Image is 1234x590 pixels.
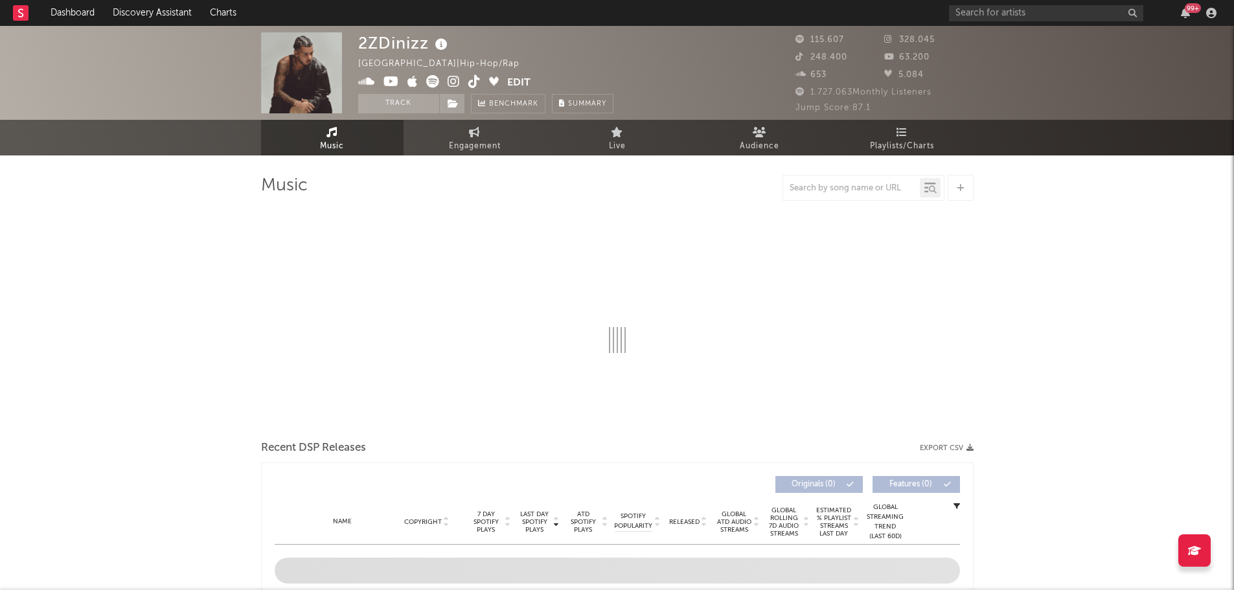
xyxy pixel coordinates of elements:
a: Audience [689,120,831,155]
button: 99+ [1181,8,1190,18]
button: Summary [552,94,613,113]
a: Playlists/Charts [831,120,974,155]
span: Features ( 0 ) [881,481,941,488]
span: 328.045 [884,36,935,44]
span: Summary [568,100,606,108]
a: Engagement [404,120,546,155]
div: Name [301,517,385,527]
span: Originals ( 0 ) [784,481,843,488]
input: Search for artists [949,5,1143,21]
span: 115.607 [795,36,844,44]
span: 248.400 [795,53,847,62]
span: Live [609,139,626,154]
span: Global Rolling 7D Audio Streams [766,506,802,538]
span: Recent DSP Releases [261,440,366,456]
span: ATD Spotify Plays [566,510,600,534]
span: Spotify Popularity [614,512,652,531]
a: Music [261,120,404,155]
span: 7 Day Spotify Plays [469,510,503,534]
span: Global ATD Audio Streams [716,510,752,534]
button: Features(0) [873,476,960,493]
span: Audience [740,139,779,154]
span: Benchmark [489,96,538,112]
div: Global Streaming Trend (Last 60D) [866,503,905,541]
button: Track [358,94,439,113]
span: Copyright [404,518,442,526]
span: 5.084 [884,71,924,79]
span: 1.727.063 Monthly Listeners [795,88,931,96]
span: 653 [795,71,827,79]
button: Edit [507,75,531,91]
a: Live [546,120,689,155]
span: Engagement [449,139,501,154]
input: Search by song name or URL [783,183,920,194]
span: Jump Score: 87.1 [795,104,871,112]
span: 63.200 [884,53,930,62]
div: [GEOGRAPHIC_DATA] | Hip-Hop/Rap [358,56,534,72]
button: Export CSV [920,444,974,452]
button: Originals(0) [775,476,863,493]
span: Playlists/Charts [870,139,934,154]
span: Released [669,518,700,526]
span: Last Day Spotify Plays [518,510,552,534]
a: Benchmark [471,94,545,113]
span: Music [320,139,344,154]
span: Estimated % Playlist Streams Last Day [816,506,852,538]
div: 99 + [1185,3,1201,13]
div: 2ZDinizz [358,32,451,54]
